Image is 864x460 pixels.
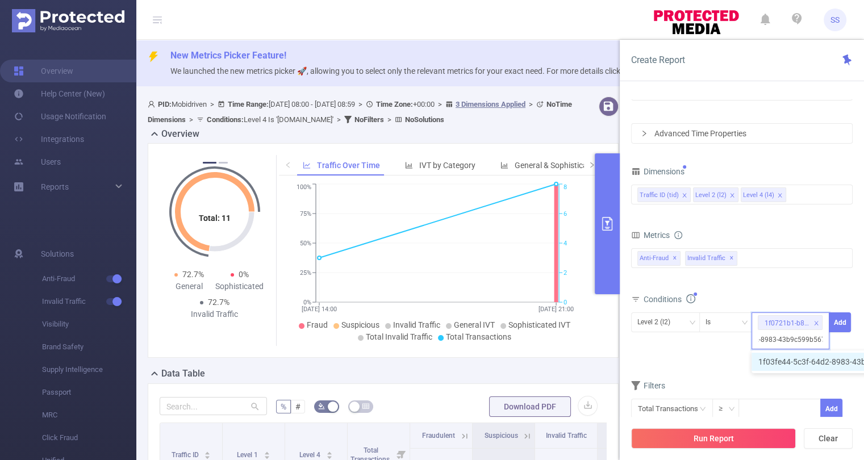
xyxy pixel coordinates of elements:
[508,320,570,329] span: Sophisticated IVT
[186,115,197,124] span: >
[326,454,332,458] i: icon: caret-down
[281,402,286,411] span: %
[42,426,136,449] span: Click Fraud
[637,187,691,202] li: Traffic ID (tid)
[631,231,670,240] span: Metrics
[830,9,840,31] span: SS
[693,187,738,202] li: Level 2 (l2)
[777,193,783,199] i: icon: close
[228,100,269,108] b: Time Range:
[295,402,300,411] span: #
[500,161,508,169] i: icon: bar-chart
[307,320,328,329] span: Fraud
[237,451,260,459] span: Level 1
[644,295,695,304] span: Conditions
[318,403,325,409] i: icon: bg-colors
[42,313,136,336] span: Visibility
[303,299,311,306] tspan: 0%
[813,320,819,327] i: icon: close
[631,55,685,65] span: Create Report
[820,399,842,419] button: Add
[695,188,727,203] div: Level 2 (l2)
[454,320,495,329] span: General IVT
[303,161,311,169] i: icon: line-chart
[588,161,595,168] i: icon: right
[42,358,136,381] span: Supply Intelligence
[637,313,678,332] div: Level 2 (l2)
[302,306,337,313] tspan: [DATE] 14:00
[758,315,822,330] li: 1f0721b1-b8cf-6f4c-b5e4-0fd5d8c3b909
[631,428,796,449] button: Run Report
[326,450,332,453] i: icon: caret-up
[161,127,199,141] h2: Overview
[299,451,322,459] span: Level 4
[204,450,211,457] div: Sort
[42,290,136,313] span: Invalid Traffic
[719,399,731,418] div: ≥
[355,100,366,108] span: >
[376,100,413,108] b: Time Zone:
[207,115,333,124] span: Level 4 Is '[DOMAIN_NAME]'
[148,51,159,62] i: icon: thunderbolt
[161,367,205,380] h2: Data Table
[264,450,270,453] i: icon: caret-up
[12,9,124,32] img: Protected Media
[204,450,211,453] i: icon: caret-up
[172,451,201,459] span: Traffic ID
[42,404,136,426] span: MRC
[264,454,270,458] i: icon: caret-down
[743,188,774,203] div: Level 4 (l4)
[729,193,735,199] i: icon: close
[405,115,444,124] b: No Solutions
[182,270,204,279] span: 72.7%
[300,269,311,277] tspan: 25%
[829,312,851,332] button: Add
[164,281,215,292] div: General
[546,432,587,440] span: Invalid Traffic
[170,50,286,61] span: New Metrics Picker Feature!
[489,396,571,417] button: Download PDF
[641,130,648,137] i: icon: right
[564,240,567,247] tspan: 4
[729,252,734,265] span: ✕
[326,450,333,457] div: Sort
[673,252,677,265] span: ✕
[419,161,475,170] span: IVT by Category
[158,100,172,108] b: PID:
[539,306,574,313] tspan: [DATE] 21:00
[564,184,567,191] tspan: 8
[160,397,267,415] input: Search...
[189,308,240,320] div: Invalid Traffic
[631,381,665,390] span: Filters
[686,294,695,303] i: icon: info-circle
[341,320,379,329] span: Suspicious
[515,161,657,170] span: General & Sophisticated IVT by Category
[728,405,735,413] i: icon: down
[239,270,249,279] span: 0%
[564,269,567,277] tspan: 2
[148,100,572,124] span: Mobidriven [DATE] 08:00 - [DATE] 08:59 +00:00
[317,161,380,170] span: Traffic Over Time
[741,319,748,327] i: icon: down
[366,332,432,341] span: Total Invalid Traffic
[333,115,344,124] span: >
[170,66,656,76] span: We launched the new metrics picker 🚀, allowing you to select only the relevant metrics for your e...
[207,100,218,108] span: >
[422,432,455,440] span: Fraudulent
[297,184,311,191] tspan: 100%
[405,161,413,169] i: icon: bar-chart
[485,432,518,440] span: Suspicious
[14,150,61,173] a: Users
[219,162,228,164] button: 2
[41,175,69,198] a: Reports
[14,128,84,150] a: Integrations
[199,214,231,223] tspan: Total: 11
[640,188,679,203] div: Traffic ID (tid)
[148,101,158,108] i: icon: user
[300,210,311,218] tspan: 75%
[14,105,106,128] a: Usage Notification
[215,281,265,292] div: Sophisticated
[706,313,719,332] div: Is
[689,319,696,327] i: icon: down
[203,162,216,164] button: 1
